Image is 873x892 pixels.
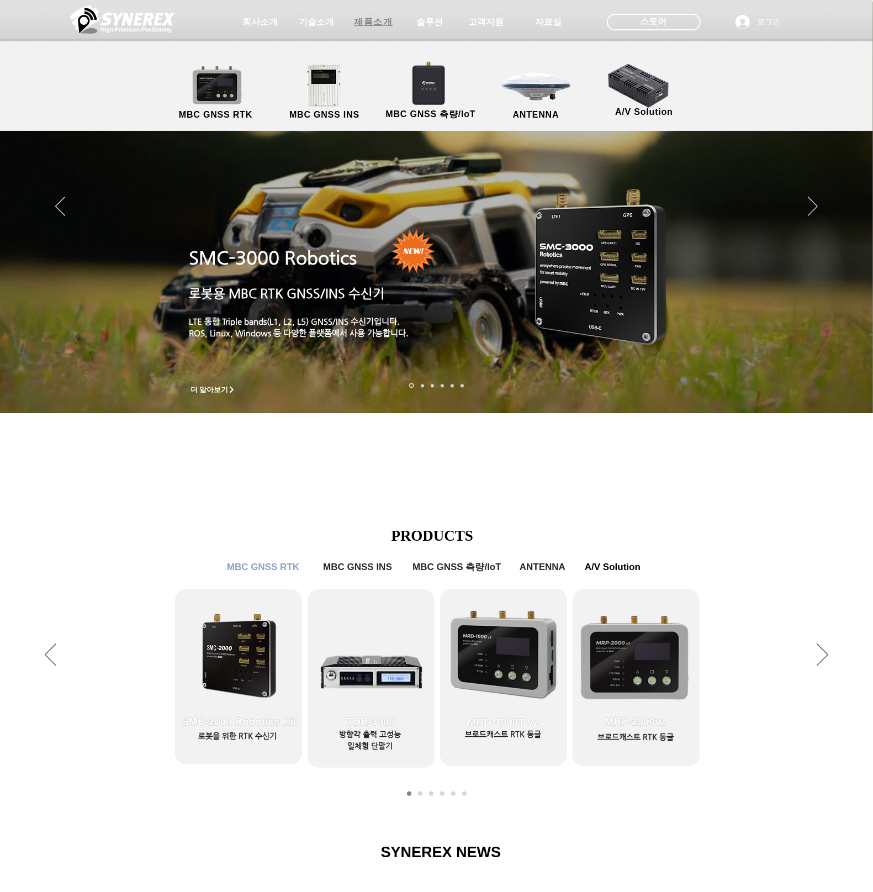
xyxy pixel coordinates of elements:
[401,55,458,111] img: SynRTK__.png
[595,61,694,119] a: A/V Solution
[166,64,266,122] a: MBC GNSS RTK
[391,527,474,544] span: PRODUCTS
[615,107,673,117] span: A/V Solution
[405,556,510,578] a: MBC GNSS 측량/IoT
[607,14,701,30] div: 스토어
[728,12,789,33] button: 로그인
[70,3,175,36] img: 씨너렉스_White_simbol_대지 1.png
[403,11,458,33] a: 솔루션
[808,197,818,218] button: 다음
[521,11,576,33] a: 자료실
[404,791,470,796] nav: 슬라이드
[520,173,682,358] img: KakaoTalk_20241224_155801212.png
[421,384,424,387] a: 드론 8 - SMC 2000
[275,64,374,122] a: MBC GNSS INS
[451,384,454,387] a: 로봇
[412,561,501,573] span: MBC GNSS 측량/IoT
[520,562,565,573] span: ANTENNA
[55,197,65,218] button: 이전
[669,845,873,892] iframe: Wix Chat
[754,17,785,28] span: 로그인
[191,385,229,395] span: 더 알아보기
[409,383,414,388] a: 로봇- SMC 2000
[536,17,562,28] span: 자료실
[429,791,433,796] a: MBC GNSS INS
[346,11,401,33] a: 제품소개
[186,383,241,397] a: 더 알아보기
[817,643,828,668] button: 다음
[377,64,485,122] a: MBC GNSS 측량/IoT
[468,716,539,729] span: MRD-1000T v2
[316,556,399,578] a: MBC GNSS INS
[577,556,649,578] a: A/V Solution
[289,110,359,120] span: MBC GNSS INS
[227,562,299,573] span: MBC GNSS RTK
[440,590,567,761] a: MRD-1000T v2
[292,61,360,109] img: MGI2000_front-removebg-preview (1).png
[243,17,278,28] span: 회사소개
[407,791,411,796] a: MBC GNSS RTK1
[233,11,288,33] a: 회사소개
[179,110,252,120] span: MBC GNSS RTK
[299,17,335,28] span: 기술소개
[381,844,501,861] span: SYNEREX NEWS
[45,643,56,668] button: 이전
[406,383,467,388] nav: 슬라이드
[605,716,667,728] span: MRP-2000v2
[354,17,393,28] span: 제품소개
[219,556,308,578] a: MBC GNSS RTK
[462,791,467,796] a: A/V Solution
[641,15,667,28] span: 스토어
[431,384,434,387] a: 측량 IoT
[459,11,514,33] a: 고객지원
[451,791,456,796] a: ANTENNA
[585,562,641,573] span: A/V Solution
[182,716,297,728] span: SMC-2000 Robotics Kit
[176,589,303,761] a: SMC-2000 Robotics Kit
[289,11,345,33] a: 기술소개
[441,384,444,387] a: 자율주행
[573,589,700,761] a: MRP-2000v2
[308,589,435,761] a: TDR-3000
[323,562,392,573] span: MBC GNSS INS
[347,716,395,728] span: TDR-3000
[418,791,422,796] a: MBC GNSS RTK2
[461,384,464,387] a: 정밀농업
[515,556,570,578] a: ANTENNA
[189,316,400,326] a: LTE 통합 Triple bands(L1, L2, L5) GNSS/INS 수신기입니다.
[417,17,443,28] span: 솔루션
[440,791,445,796] a: MBC GNSS 측량/IoT
[385,109,475,120] span: MBC GNSS 측량/IoT
[513,110,559,120] span: ANTENNA
[189,328,409,337] a: ROS, Linux, Windows 등 다양한 플랫폼에서 사용 가능합니다.
[189,286,385,300] a: 로봇용 MBC RTK GNSS/INS 수신기
[189,247,357,268] a: SMC-3000 Robotics
[486,64,586,122] a: ANTENNA
[469,17,504,28] span: 고객지원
